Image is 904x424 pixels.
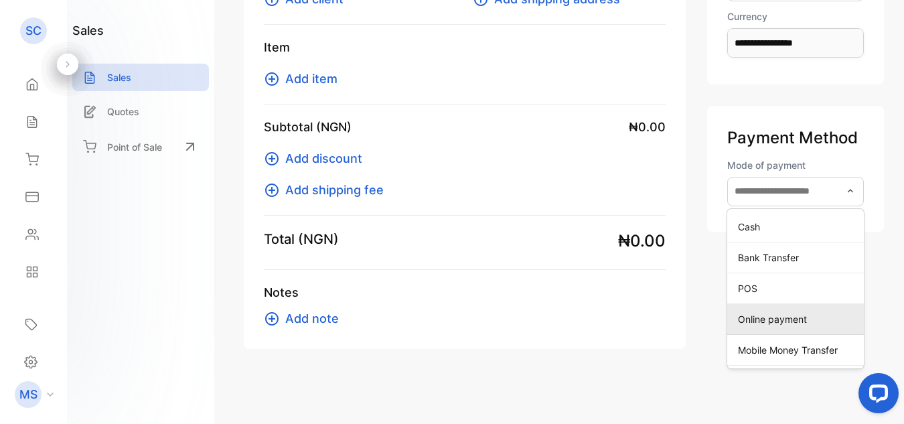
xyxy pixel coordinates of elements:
p: Mobile Money Transfer [738,343,858,357]
button: Add note [264,309,347,328]
p: POS [738,281,858,295]
p: Item [264,38,666,56]
p: Sales [107,70,131,84]
p: SC [25,22,42,40]
p: Notes [264,283,666,301]
p: Subtotal (NGN) [264,118,352,136]
p: Quotes [107,104,139,119]
p: Online payment [738,312,858,326]
span: Add shipping fee [285,181,384,199]
p: Total (NGN) [264,229,339,249]
span: Add discount [285,149,362,167]
h1: sales [72,21,104,40]
button: Add item [264,70,346,88]
span: Add note [285,309,339,328]
p: Cash [738,220,858,234]
a: Quotes [72,98,209,125]
button: Add shipping fee [264,181,392,199]
label: Currency [727,9,864,23]
span: ₦0.00 [618,229,666,253]
p: Point of Sale [107,140,162,154]
p: Payment Method [727,126,864,150]
iframe: LiveChat chat widget [848,368,904,424]
label: Mode of payment [727,158,864,172]
a: Point of Sale [72,132,209,161]
a: Sales [72,64,209,91]
p: MS [19,386,37,403]
button: Add discount [264,149,370,167]
span: ₦0.00 [629,118,666,136]
p: Bank Transfer [738,251,858,265]
span: Add item [285,70,337,88]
